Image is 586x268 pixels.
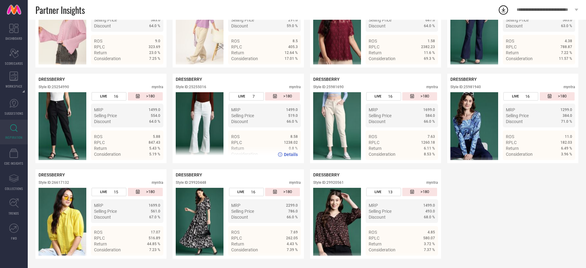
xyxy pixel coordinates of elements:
[152,85,163,89] div: myntra
[94,113,117,118] span: Selling Price
[231,39,240,43] span: ROS
[415,163,435,168] a: Details
[94,50,107,55] span: Return
[558,163,572,168] span: Details
[151,209,160,213] span: 561.0
[424,242,435,246] span: 3.72 %
[231,23,248,28] span: Discount
[231,107,240,112] span: MRP
[313,188,361,256] img: Style preview image
[149,215,160,219] span: 67.0 %
[506,56,533,61] span: Consideration
[420,189,429,195] span: >180
[94,146,107,151] span: Return
[231,209,254,214] span: Selling Price
[265,92,300,101] div: Number of days since the style was first listed on the platform
[369,241,382,246] span: Return
[506,44,517,49] span: RPLC
[415,258,435,263] a: Details
[231,134,240,139] span: ROS
[252,94,255,99] span: 7
[420,94,429,99] span: >180
[506,134,514,139] span: ROS
[375,190,381,194] span: LIVE
[287,24,298,28] span: 59.0 %
[231,241,244,246] span: Return
[558,94,567,99] span: >180
[313,85,344,89] div: Style ID: 25981690
[286,108,298,112] span: 1499.0
[498,4,509,15] div: Open download list
[369,215,386,220] span: Discount
[560,45,572,49] span: 788.87
[426,180,438,185] div: myntra
[146,163,160,168] span: Details
[369,113,391,118] span: Selling Price
[11,236,17,241] span: FWD
[147,242,160,246] span: 44.85 %
[423,236,435,240] span: 580.07
[140,258,160,263] a: Details
[114,94,118,99] span: 16
[284,152,298,157] span: Details
[5,135,23,140] span: INSPIRATION
[424,24,435,28] span: 64.0 %
[313,188,361,256] div: Click to view image
[313,92,361,160] img: Style preview image
[560,140,572,145] span: 182.03
[425,209,435,213] span: 493.0
[559,56,572,61] span: 11.57 %
[140,67,160,72] a: Details
[288,209,298,213] span: 786.0
[39,92,86,160] img: Style preview image
[286,236,298,240] span: 262.05
[424,146,435,150] span: 6.11 %
[402,92,437,101] div: Number of days since the style was first listed on the platform
[176,77,202,82] span: DRESSBERRY
[152,180,163,185] div: myntra
[285,56,298,61] span: 17.01 %
[313,92,361,160] div: Click to view image
[231,140,242,145] span: RPLC
[289,85,301,89] div: myntra
[284,258,298,263] span: Details
[100,190,107,194] span: LIVE
[552,163,572,168] a: Details
[39,77,65,82] span: DRESSBERRY
[94,44,105,49] span: RPLC
[151,113,160,118] span: 554.0
[450,92,498,160] div: Click to view image
[231,18,254,23] span: Selling Price
[369,203,378,208] span: MRP
[278,67,298,72] a: Details
[421,140,435,145] span: 1260.18
[283,189,292,195] span: >180
[561,119,572,124] span: 71.0 %
[565,39,572,43] span: 4.38
[558,67,572,72] span: Details
[525,94,530,99] span: 16
[176,188,223,256] img: Style preview image
[369,39,377,43] span: ROS
[94,56,121,61] span: Consideration
[94,140,105,145] span: RPLC
[284,67,298,72] span: Details
[506,140,517,145] span: RPLC
[278,152,298,157] a: Details
[5,111,23,116] span: SUGGESTIONS
[176,92,223,160] div: Click to view image
[231,56,258,61] span: Consideration
[288,45,298,49] span: 405.3
[278,258,298,263] a: Details
[369,146,382,151] span: Return
[251,190,255,194] span: 16
[402,188,437,196] div: Number of days since the style was first listed on the platform
[9,211,19,216] span: TRENDS
[421,163,435,168] span: Details
[39,92,86,160] div: Click to view image
[369,119,386,124] span: Discount
[265,188,300,196] div: Number of days since the style was first listed on the platform
[425,113,435,118] span: 584.0
[149,152,160,156] span: 5.19 %
[426,85,438,89] div: myntra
